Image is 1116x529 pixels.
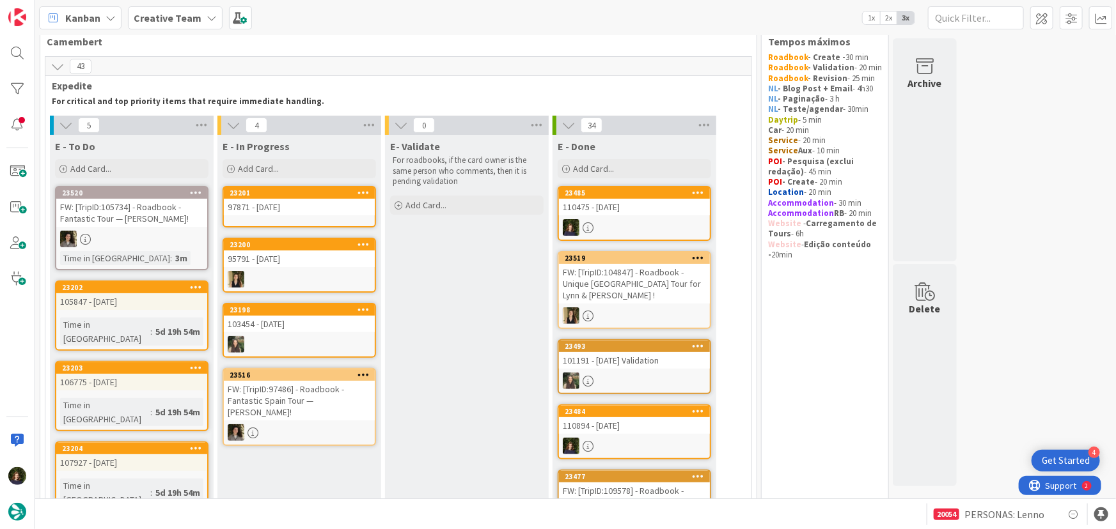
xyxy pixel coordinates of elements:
p: - 20 min [768,63,882,73]
p: - 5 min [768,115,882,125]
span: Tempos máximos [768,35,872,48]
div: MS [56,231,207,247]
strong: RB [834,208,844,218]
img: MS [60,231,77,247]
div: FW: [TripID:105734] - Roadbook - Fantastic Tour — [PERSON_NAME]! [56,199,207,227]
a: 23203106775 - [DATE]Time in [GEOGRAPHIC_DATA]:5d 19h 54m [55,361,208,431]
p: - 20 min [768,177,882,187]
span: 34 [581,118,602,133]
div: 101191 - [DATE] Validation [559,352,710,369]
strong: Service [768,135,798,146]
a: 23202105847 - [DATE]Time in [GEOGRAPHIC_DATA]:5d 19h 54m [55,280,208,351]
div: 23201 [224,187,375,199]
img: Visit kanbanzone.com [8,8,26,26]
div: 103454 - [DATE] [224,316,375,332]
div: IG [224,336,375,353]
img: IG [228,336,244,353]
div: 23485110475 - [DATE] [559,187,710,215]
a: 23519FW: [TripID:104847] - Roadbook - Unique [GEOGRAPHIC_DATA] Tour for Lynn & [PERSON_NAME] !SP [558,251,711,329]
a: 23198103454 - [DATE]IG [223,303,376,358]
div: Time in [GEOGRAPHIC_DATA] [60,479,150,507]
img: IG [563,372,579,389]
div: 2320095791 - [DATE] [224,239,375,267]
img: MC [8,467,26,485]
span: : [170,251,172,265]
p: - 20 min [768,187,882,197]
strong: Roadbook [768,62,808,73]
strong: - Create - [808,52,845,63]
div: 110894 - [DATE] [559,417,710,434]
div: 23485 [559,187,710,199]
span: Kanban [65,10,100,26]
div: 5d 19h 54m [152,405,203,419]
span: Expedite [52,79,735,92]
strong: Car [768,125,782,135]
a: 23493101191 - [DATE] ValidationIG [558,339,711,394]
p: - 30min [768,104,882,114]
span: E - To Do [55,140,95,153]
strong: - Blog Post + Email [778,83,853,94]
span: 0 [413,118,435,133]
div: Get Started [1042,454,1090,467]
div: MC [559,219,710,236]
span: Camembert [47,35,741,48]
strong: NL [768,83,778,94]
div: 23204107927 - [DATE] [56,443,207,471]
p: - 10 min [768,146,882,156]
span: : [150,486,152,500]
a: 23484110894 - [DATE]MC [558,404,711,459]
div: SP [559,307,710,324]
div: Time in [GEOGRAPHIC_DATA] [60,398,150,426]
img: avatar [8,503,26,521]
strong: Roadbook [768,73,808,84]
strong: - Validation [808,62,854,73]
strong: Daytrip [768,114,798,125]
div: Open Get Started checklist, remaining modules: 4 [1032,450,1100,471]
span: Support [27,2,58,17]
span: 5 [78,118,100,133]
div: MS [224,424,375,441]
strong: Carregamento de Tours [768,218,879,239]
span: Add Card... [573,163,614,174]
div: 2 [67,5,70,15]
div: 105847 - [DATE] [56,293,207,310]
div: 23477 [565,472,710,481]
span: 4 [246,118,267,133]
div: Archive [908,75,942,91]
div: 23519FW: [TripID:104847] - Roadbook - Unique [GEOGRAPHIC_DATA] Tour for Lynn & [PERSON_NAME] ! [559,252,710,303]
strong: - Create [782,176,815,187]
span: PERSONAS: Lenno [964,507,1044,522]
p: - 30 min [768,198,882,208]
strong: - Revision [808,73,847,84]
div: 23202105847 - [DATE] [56,282,207,310]
div: 23493 [559,341,710,352]
div: 23493101191 - [DATE] Validation [559,341,710,369]
div: 23203 [62,364,207,372]
div: 23484110894 - [DATE] [559,406,710,434]
img: MC [563,438,579,454]
div: 23493 [565,342,710,351]
div: 3m [172,251,191,265]
strong: Roadbook [768,52,808,63]
p: - 25 min [768,73,882,84]
strong: Website [768,239,801,250]
span: 2x [880,11,897,24]
p: - 20 min [768,135,882,146]
div: 106775 - [DATE] [56,374,207,390]
div: 23200 [224,239,375,250]
div: 5d 19h 54m [152,325,203,339]
div: 23519 [559,252,710,264]
strong: For critical and top priority items that require immediate handling. [52,96,324,107]
p: 30 min [768,52,882,63]
div: 23520 [56,187,207,199]
div: 20054 [934,509,959,520]
span: 1x [863,11,880,24]
span: : [150,325,152,339]
strong: - Pesquisa (exclui redação) [768,156,856,177]
strong: POI [768,176,782,187]
div: 23200 [230,240,375,249]
div: 23519 [565,254,710,263]
input: Quick Filter... [928,6,1024,29]
span: Add Card... [238,163,279,174]
strong: Edição conteúdo - [768,239,873,260]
